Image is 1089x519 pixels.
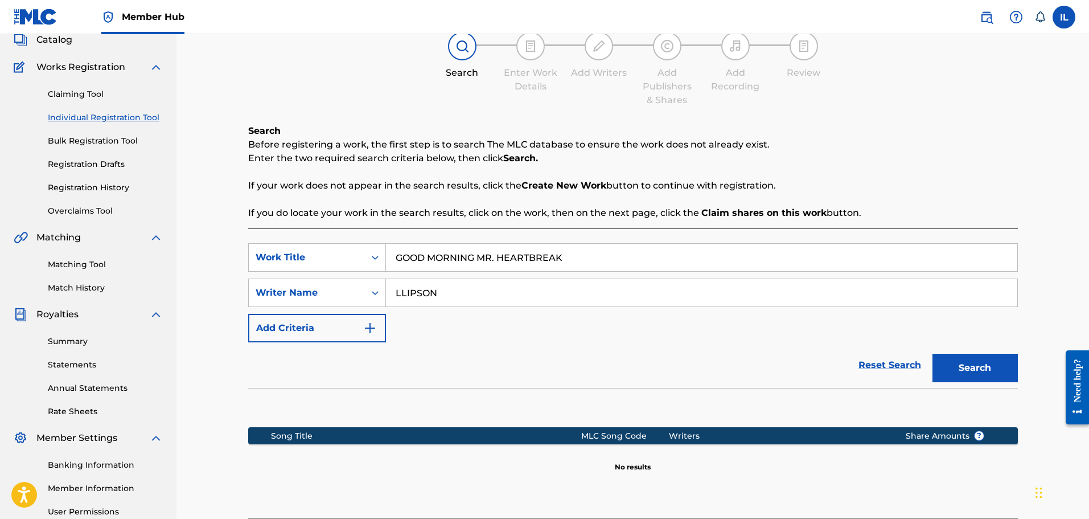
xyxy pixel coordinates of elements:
[149,431,163,445] img: expand
[701,207,827,218] strong: Claim shares on this work
[14,60,28,74] img: Works Registration
[729,39,742,53] img: step indicator icon for Add Recording
[434,66,491,80] div: Search
[248,125,281,136] b: Search
[149,231,163,244] img: expand
[48,406,163,418] a: Rate Sheets
[660,39,674,53] img: step indicator icon for Add Publishers & Shares
[122,10,184,23] span: Member Hub
[48,459,163,471] a: Banking Information
[14,9,57,25] img: MLC Logo
[592,39,606,53] img: step indicator icon for Add Writers
[248,138,1018,152] p: Before registering a work, the first step is to search The MLC database to ensure the work does n...
[48,135,163,147] a: Bulk Registration Tool
[853,353,927,378] a: Reset Search
[48,359,163,371] a: Statements
[1035,476,1042,510] div: Drag
[256,286,358,300] div: Writer Name
[975,431,984,440] span: ?
[48,182,163,194] a: Registration History
[639,66,696,107] div: Add Publishers & Shares
[615,448,651,472] p: No results
[248,206,1018,220] p: If you do locate your work in the search results, click on the work, then on the next page, click...
[149,308,163,321] img: expand
[48,282,163,294] a: Match History
[503,153,538,164] strong: Search.
[48,205,163,217] a: Overclaims Tool
[524,39,537,53] img: step indicator icon for Enter Work Details
[1009,10,1023,24] img: help
[707,66,764,93] div: Add Recording
[48,259,163,271] a: Matching Tool
[36,231,81,244] span: Matching
[570,66,627,80] div: Add Writers
[248,179,1018,193] p: If your work does not appear in the search results, click the button to continue with registration.
[48,483,163,495] a: Member Information
[521,180,606,191] strong: Create New Work
[975,6,998,28] a: Public Search
[14,431,27,445] img: Member Settings
[48,382,163,394] a: Annual Statements
[1057,341,1089,433] iframe: Resource Center
[248,152,1018,165] p: Enter the two required search criteria below, then click
[36,431,117,445] span: Member Settings
[48,506,163,518] a: User Permissions
[932,354,1018,382] button: Search
[455,39,469,53] img: step indicator icon for Search
[14,33,27,47] img: Catalog
[980,10,993,24] img: search
[363,321,377,335] img: 9d2ae6d4665cec9f34b9.svg
[271,430,581,442] div: Song Title
[256,251,358,264] div: Work Title
[149,60,163,74] img: expand
[14,231,28,244] img: Matching
[669,430,888,442] div: Writers
[14,308,27,321] img: Royalties
[248,314,386,342] button: Add Criteria
[797,39,811,53] img: step indicator icon for Review
[36,60,125,74] span: Works Registration
[48,88,163,100] a: Claiming Tool
[1032,464,1089,519] iframe: Chat Widget
[48,336,163,348] a: Summary
[1034,11,1046,23] div: Notifications
[906,430,984,442] span: Share Amounts
[775,66,832,80] div: Review
[48,158,163,170] a: Registration Drafts
[248,243,1018,388] form: Search Form
[14,33,72,47] a: CatalogCatalog
[581,430,669,442] div: MLC Song Code
[101,10,115,24] img: Top Rightsholder
[48,112,163,124] a: Individual Registration Tool
[1005,6,1028,28] div: Help
[1053,6,1075,28] div: User Menu
[36,33,72,47] span: Catalog
[36,308,79,321] span: Royalties
[502,66,559,93] div: Enter Work Details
